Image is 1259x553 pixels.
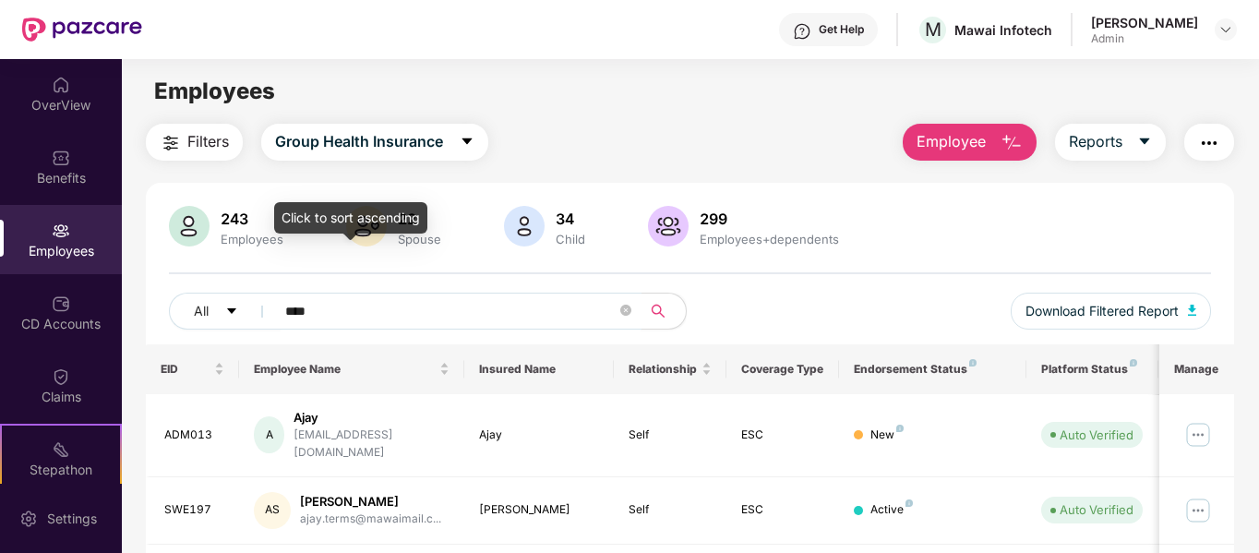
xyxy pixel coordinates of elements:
span: Employees [154,78,275,104]
img: New Pazcare Logo [22,18,142,42]
div: ESC [741,501,824,519]
div: Employees [217,232,287,246]
span: Filters [187,130,229,153]
div: [PERSON_NAME] [300,493,441,511]
button: Reportscaret-down [1055,124,1166,161]
div: ADM013 [164,427,225,444]
span: close-circle [620,305,631,316]
img: svg+xml;base64,PHN2ZyBpZD0iQ2xhaW0iIHhtbG5zPSJodHRwOi8vd3d3LnczLm9yZy8yMDAwL3N2ZyIgd2lkdGg9IjIwIi... [52,367,70,386]
span: search [641,304,677,319]
img: svg+xml;base64,PHN2ZyBpZD0iSG9tZSIgeG1sbnM9Imh0dHA6Ly93d3cudzMub3JnLzIwMDAvc3ZnIiB3aWR0aD0iMjAiIG... [52,76,70,94]
img: svg+xml;base64,PHN2ZyB4bWxucz0iaHR0cDovL3d3dy53My5vcmcvMjAwMC9zdmciIHdpZHRoPSIyNCIgaGVpZ2h0PSIyNC... [1198,132,1220,154]
div: Ajay [479,427,600,444]
img: svg+xml;base64,PHN2ZyB4bWxucz0iaHR0cDovL3d3dy53My5vcmcvMjAwMC9zdmciIHhtbG5zOnhsaW5rPSJodHRwOi8vd3... [648,206,689,246]
span: M [925,18,941,41]
div: 34 [552,210,589,228]
div: ajay.terms@mawaimail.c... [300,511,441,528]
img: svg+xml;base64,PHN2ZyBpZD0iU2V0dGluZy0yMHgyMCIgeG1sbnM9Imh0dHA6Ly93d3cudzMub3JnLzIwMDAvc3ZnIiB3aW... [19,510,38,528]
div: AS [254,492,291,529]
div: Auto Verified [1060,500,1133,519]
img: svg+xml;base64,PHN2ZyBpZD0iQ0RfQWNjb3VudHMiIGRhdGEtbmFtZT0iQ0QgQWNjb3VudHMiIHhtbG5zPSJodHRwOi8vd3... [52,295,70,313]
img: svg+xml;base64,PHN2ZyB4bWxucz0iaHR0cDovL3d3dy53My5vcmcvMjAwMC9zdmciIHdpZHRoPSI4IiBoZWlnaHQ9IjgiIH... [1130,359,1137,367]
div: Ajay [294,409,450,427]
span: caret-down [225,305,238,319]
button: Group Health Insurancecaret-down [261,124,488,161]
div: Active [870,501,913,519]
img: svg+xml;base64,PHN2ZyB4bWxucz0iaHR0cDovL3d3dy53My5vcmcvMjAwMC9zdmciIHhtbG5zOnhsaW5rPSJodHRwOi8vd3... [504,206,545,246]
img: manageButton [1183,420,1213,450]
th: EID [146,344,240,394]
img: svg+xml;base64,PHN2ZyBpZD0iRW1wbG95ZWVzIiB4bWxucz0iaHR0cDovL3d3dy53My5vcmcvMjAwMC9zdmciIHdpZHRoPS... [52,222,70,240]
div: ESC [741,427,824,444]
div: Admin [1091,31,1198,46]
div: [PERSON_NAME] [1091,14,1198,31]
span: Download Filtered Report [1025,301,1179,321]
div: New [870,427,904,444]
div: Employees+dependents [696,232,843,246]
div: Auto Verified [1060,426,1133,444]
img: svg+xml;base64,PHN2ZyB4bWxucz0iaHR0cDovL3d3dy53My5vcmcvMjAwMC9zdmciIHdpZHRoPSIyNCIgaGVpZ2h0PSIyNC... [160,132,182,154]
div: SWE197 [164,501,225,519]
div: Stepathon [2,461,120,479]
div: [PERSON_NAME] [479,501,600,519]
div: Settings [42,510,102,528]
img: svg+xml;base64,PHN2ZyB4bWxucz0iaHR0cDovL3d3dy53My5vcmcvMjAwMC9zdmciIHhtbG5zOnhsaW5rPSJodHRwOi8vd3... [1188,305,1197,316]
span: caret-down [460,134,474,150]
span: Group Health Insurance [275,130,443,153]
th: Relationship [614,344,726,394]
img: svg+xml;base64,PHN2ZyB4bWxucz0iaHR0cDovL3d3dy53My5vcmcvMjAwMC9zdmciIHhtbG5zOnhsaW5rPSJodHRwOi8vd3... [169,206,210,246]
div: Get Help [819,22,864,37]
div: Platform Status [1041,362,1143,377]
div: 243 [217,210,287,228]
img: svg+xml;base64,PHN2ZyB4bWxucz0iaHR0cDovL3d3dy53My5vcmcvMjAwMC9zdmciIHdpZHRoPSI4IiBoZWlnaHQ9IjgiIH... [896,425,904,432]
img: svg+xml;base64,PHN2ZyBpZD0iRHJvcGRvd24tMzJ4MzIiIHhtbG5zPSJodHRwOi8vd3d3LnczLm9yZy8yMDAwL3N2ZyIgd2... [1218,22,1233,37]
div: A [254,416,284,453]
span: caret-down [1137,134,1152,150]
span: Relationship [629,362,698,377]
div: 299 [696,210,843,228]
button: search [641,293,687,330]
button: Employee [903,124,1037,161]
img: manageButton [1183,496,1213,525]
button: Filters [146,124,243,161]
div: Endorsement Status [854,362,1012,377]
th: Insured Name [464,344,615,394]
img: svg+xml;base64,PHN2ZyB4bWxucz0iaHR0cDovL3d3dy53My5vcmcvMjAwMC9zdmciIHdpZHRoPSI4IiBoZWlnaHQ9IjgiIH... [905,499,913,507]
div: Self [629,427,712,444]
div: Mawai Infotech [954,21,1052,39]
button: Download Filtered Report [1011,293,1212,330]
img: svg+xml;base64,PHN2ZyB4bWxucz0iaHR0cDovL3d3dy53My5vcmcvMjAwMC9zdmciIHhtbG5zOnhsaW5rPSJodHRwOi8vd3... [1001,132,1023,154]
img: svg+xml;base64,PHN2ZyB4bWxucz0iaHR0cDovL3d3dy53My5vcmcvMjAwMC9zdmciIHdpZHRoPSIyMSIgaGVpZ2h0PSIyMC... [52,440,70,459]
th: Employee Name [239,344,464,394]
span: EID [161,362,211,377]
button: Allcaret-down [169,293,282,330]
img: svg+xml;base64,PHN2ZyBpZD0iQmVuZWZpdHMiIHhtbG5zPSJodHRwOi8vd3d3LnczLm9yZy8yMDAwL3N2ZyIgd2lkdGg9Ij... [52,149,70,167]
img: svg+xml;base64,PHN2ZyB4bWxucz0iaHR0cDovL3d3dy53My5vcmcvMjAwMC9zdmciIHdpZHRoPSI4IiBoZWlnaHQ9IjgiIH... [969,359,977,367]
span: Employee Name [254,362,436,377]
div: [EMAIL_ADDRESS][DOMAIN_NAME] [294,427,450,462]
span: close-circle [620,303,631,320]
span: All [194,301,209,321]
th: Manage [1159,344,1234,394]
th: Coverage Type [726,344,839,394]
div: Self [629,501,712,519]
div: Child [552,232,589,246]
span: Reports [1069,130,1122,153]
img: svg+xml;base64,PHN2ZyBpZD0iSGVscC0zMngzMiIgeG1sbnM9Imh0dHA6Ly93d3cudzMub3JnLzIwMDAvc3ZnIiB3aWR0aD... [793,22,811,41]
span: Employee [917,130,986,153]
div: Click to sort ascending [274,202,427,234]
